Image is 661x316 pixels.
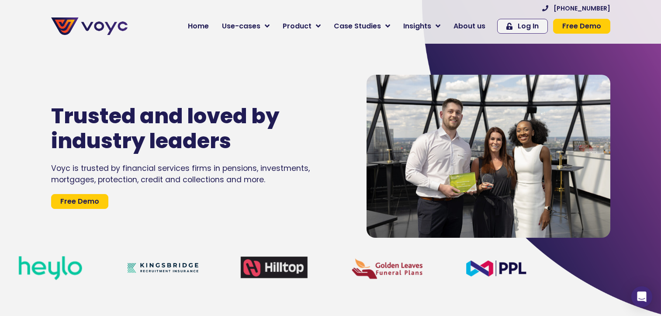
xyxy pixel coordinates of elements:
[283,21,311,31] span: Product
[453,21,485,31] span: About us
[51,17,128,35] img: voyc-full-logo
[215,17,276,35] a: Use-cases
[553,19,610,34] a: Free Demo
[518,23,539,30] span: Log In
[554,5,610,11] span: [PHONE_NUMBER]
[181,17,215,35] a: Home
[542,5,610,11] a: [PHONE_NUMBER]
[276,17,327,35] a: Product
[631,286,652,307] div: Open Intercom Messenger
[447,17,492,35] a: About us
[51,104,314,154] h1: Trusted and loved by industry leaders
[51,163,340,186] div: Voyc is trusted by financial services firms in pensions, investments, mortgages, protection, cred...
[403,21,431,31] span: Insights
[327,17,397,35] a: Case Studies
[60,198,99,205] span: Free Demo
[222,21,260,31] span: Use-cases
[497,19,548,34] a: Log In
[188,21,209,31] span: Home
[334,21,381,31] span: Case Studies
[397,17,447,35] a: Insights
[562,23,601,30] span: Free Demo
[51,194,108,209] a: Free Demo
